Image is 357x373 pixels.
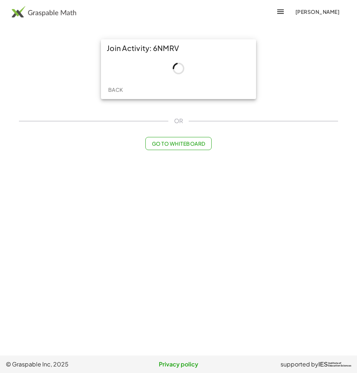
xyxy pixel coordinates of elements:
[101,39,256,57] div: Join Activity: 6NMRV
[152,140,205,147] span: Go to Whiteboard
[280,360,318,369] span: supported by
[318,361,328,368] span: IES
[121,360,236,369] a: Privacy policy
[318,360,351,369] a: IESInstitute ofEducation Sciences
[289,5,345,18] button: [PERSON_NAME]
[174,117,183,125] span: OR
[6,360,121,369] span: © Graspable Inc, 2025
[104,83,127,96] button: Back
[108,86,123,93] span: Back
[328,362,351,367] span: Institute of Education Sciences
[145,137,211,150] button: Go to Whiteboard
[295,8,340,15] span: [PERSON_NAME]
